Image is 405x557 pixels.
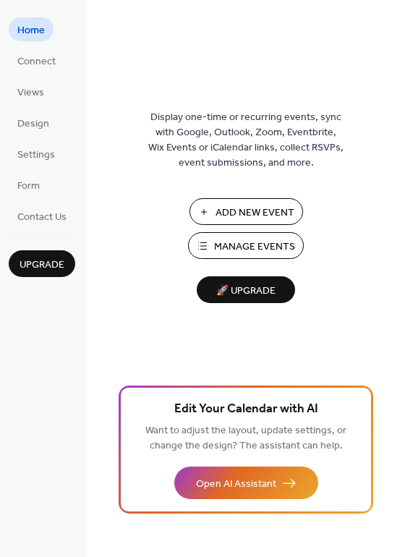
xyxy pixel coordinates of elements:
[9,17,54,41] a: Home
[17,85,44,101] span: Views
[17,54,56,69] span: Connect
[17,116,49,132] span: Design
[9,80,53,103] a: Views
[148,110,344,171] span: Display one-time or recurring events, sync with Google, Outlook, Zoom, Eventbrite, Wix Events or ...
[9,48,64,72] a: Connect
[205,281,286,301] span: 🚀 Upgrade
[216,205,294,221] span: Add New Event
[197,276,295,303] button: 🚀 Upgrade
[9,204,75,228] a: Contact Us
[9,142,64,166] a: Settings
[174,467,318,499] button: Open AI Assistant
[174,399,318,420] span: Edit Your Calendar with AI
[188,232,304,259] button: Manage Events
[17,179,40,194] span: Form
[17,148,55,163] span: Settings
[20,258,64,273] span: Upgrade
[196,477,276,492] span: Open AI Assistant
[17,210,67,225] span: Contact Us
[9,250,75,277] button: Upgrade
[145,421,346,456] span: Want to adjust the layout, update settings, or change the design? The assistant can help.
[189,198,303,225] button: Add New Event
[9,111,58,135] a: Design
[17,23,45,38] span: Home
[214,239,295,255] span: Manage Events
[9,173,48,197] a: Form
